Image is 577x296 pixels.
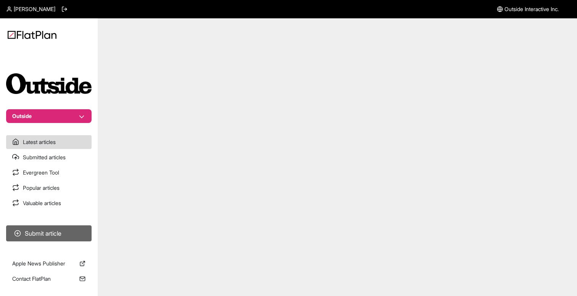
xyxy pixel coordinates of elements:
[6,272,92,286] a: Contact FlatPlan
[6,5,55,13] a: [PERSON_NAME]
[6,257,92,270] a: Apple News Publisher
[6,225,92,241] button: Submit article
[6,150,92,164] a: Submitted articles
[6,181,92,195] a: Popular articles
[6,109,92,123] button: Outside
[6,73,92,94] img: Publication Logo
[6,196,92,210] a: Valuable articles
[504,5,559,13] span: Outside Interactive Inc.
[6,135,92,149] a: Latest articles
[8,31,56,39] img: Logo
[14,5,55,13] span: [PERSON_NAME]
[6,166,92,180] a: Evergreen Tool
